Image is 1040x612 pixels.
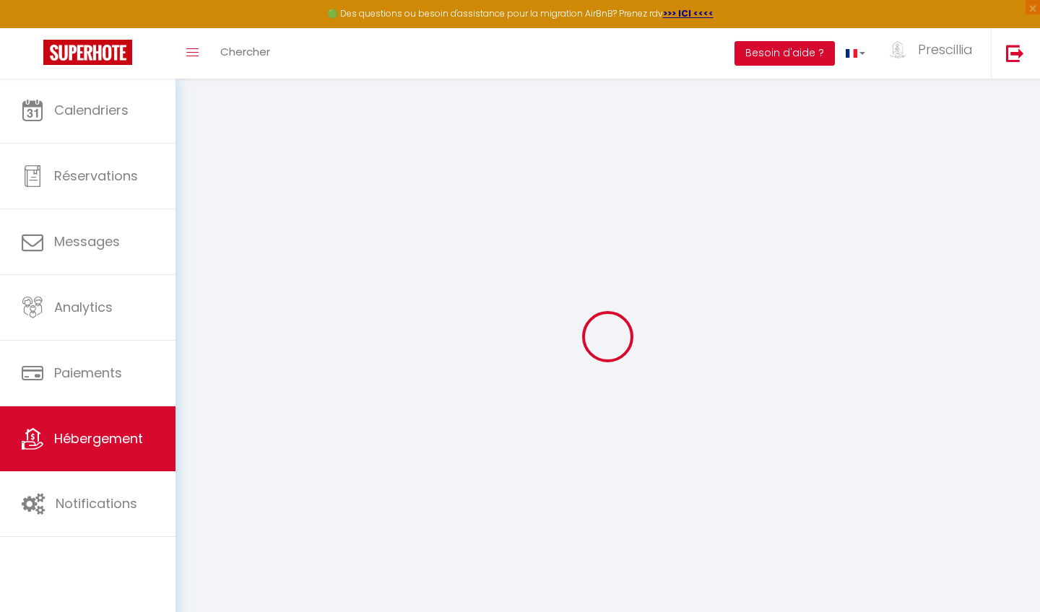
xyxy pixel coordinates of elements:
[56,494,137,512] span: Notifications
[918,40,973,58] span: Prescillia
[54,167,138,185] span: Réservations
[54,232,120,250] span: Messages
[54,364,122,382] span: Paiements
[663,7,714,19] a: >>> ICI <<<<
[209,28,281,79] a: Chercher
[54,298,113,316] span: Analytics
[1006,44,1024,62] img: logout
[54,101,129,119] span: Calendriers
[876,28,991,79] a: ... Prescillia
[220,44,270,59] span: Chercher
[54,429,143,447] span: Hébergement
[887,41,909,58] img: ...
[43,40,132,65] img: Super Booking
[734,41,835,66] button: Besoin d'aide ?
